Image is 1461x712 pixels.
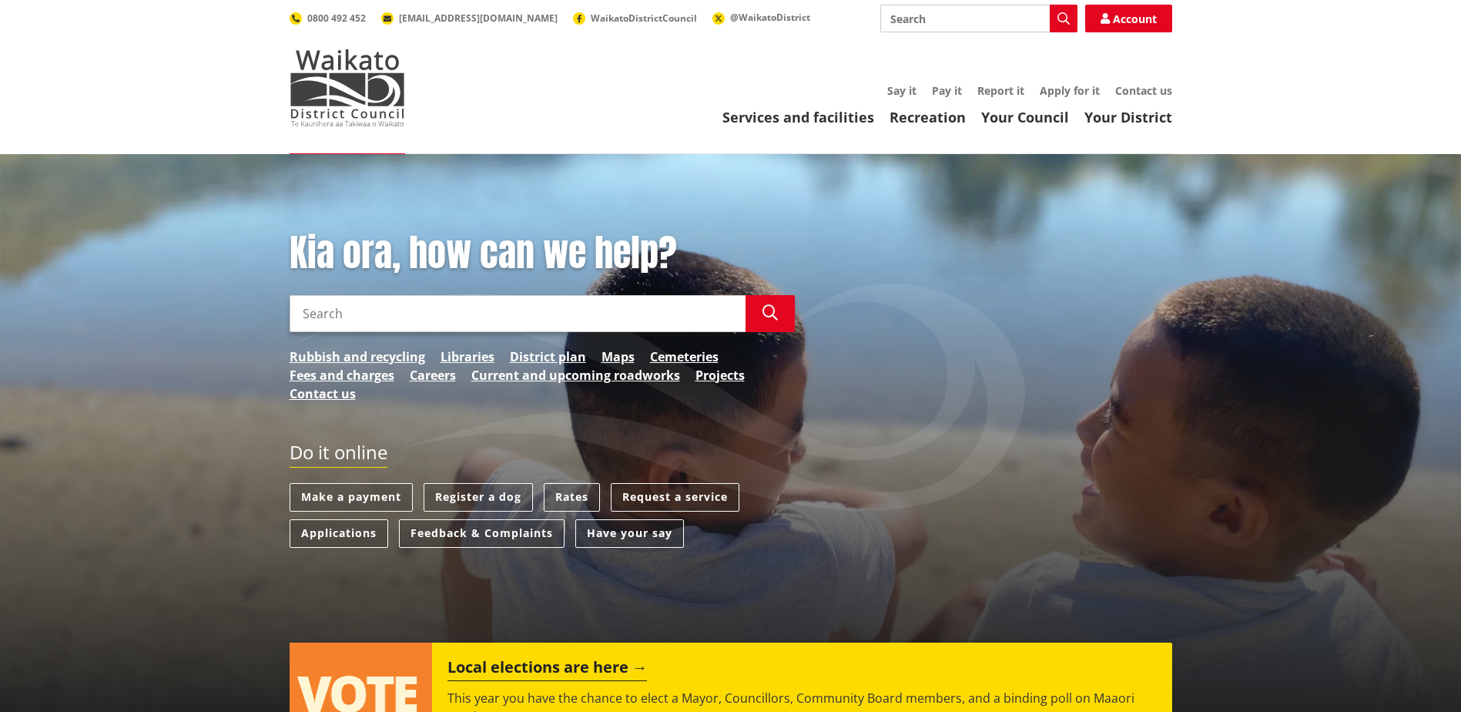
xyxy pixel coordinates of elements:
[977,83,1024,98] a: Report it
[399,12,558,25] span: [EMAIL_ADDRESS][DOMAIN_NAME]
[290,12,366,25] a: 0800 492 452
[290,519,388,548] a: Applications
[441,348,494,366] a: Libraries
[650,348,719,366] a: Cemeteries
[575,519,684,548] a: Have your say
[424,483,533,512] a: Register a dog
[611,483,739,512] a: Request a service
[880,5,1077,32] input: Search input
[290,348,425,366] a: Rubbish and recycling
[695,366,745,385] a: Projects
[544,483,600,512] a: Rates
[471,366,680,385] a: Current and upcoming roadworks
[712,11,810,24] a: @WaikatoDistrict
[591,12,697,25] span: WaikatoDistrictCouncil
[290,49,405,126] img: Waikato District Council - Te Kaunihera aa Takiwaa o Waikato
[730,11,810,24] span: @WaikatoDistrict
[290,295,746,332] input: Search input
[722,108,874,126] a: Services and facilities
[1040,83,1100,98] a: Apply for it
[447,658,647,681] h2: Local elections are here
[290,366,394,385] a: Fees and charges
[510,348,586,366] a: District plan
[1084,108,1172,126] a: Your District
[887,83,916,98] a: Say it
[932,83,962,98] a: Pay it
[981,108,1069,126] a: Your Council
[290,385,356,403] a: Contact us
[890,108,966,126] a: Recreation
[1085,5,1172,32] a: Account
[573,12,697,25] a: WaikatoDistrictCouncil
[290,442,387,469] h2: Do it online
[410,366,456,385] a: Careers
[1115,83,1172,98] a: Contact us
[601,348,635,366] a: Maps
[290,231,795,276] h1: Kia ora, how can we help?
[399,519,565,548] a: Feedback & Complaints
[290,483,413,512] a: Make a payment
[307,12,366,25] span: 0800 492 452
[381,12,558,25] a: [EMAIL_ADDRESS][DOMAIN_NAME]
